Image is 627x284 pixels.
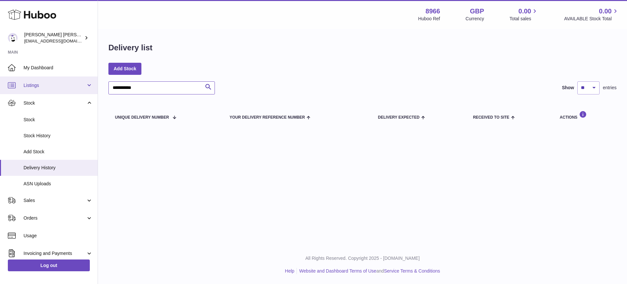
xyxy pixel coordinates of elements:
[24,197,86,204] span: Sales
[24,82,86,89] span: Listings
[24,233,93,239] span: Usage
[378,115,419,120] span: Delivery Expected
[519,7,531,16] span: 0.00
[24,32,83,44] div: [PERSON_NAME] [PERSON_NAME]
[560,111,610,120] div: Actions
[599,7,612,16] span: 0.00
[24,165,93,171] span: Delivery History
[299,268,376,274] a: Website and Dashboard Terms of Use
[24,133,93,139] span: Stock History
[564,16,619,22] span: AVAILABLE Stock Total
[24,250,86,257] span: Invoicing and Payments
[384,268,440,274] a: Service Terms & Conditions
[115,115,169,120] span: Unique Delivery Number
[470,7,484,16] strong: GBP
[108,42,153,53] h1: Delivery list
[473,115,509,120] span: Received to Site
[509,16,539,22] span: Total sales
[24,38,96,43] span: [EMAIL_ADDRESS][DOMAIN_NAME]
[418,16,440,22] div: Huboo Ref
[24,149,93,155] span: Add Stock
[230,115,305,120] span: Your Delivery Reference Number
[603,85,617,91] span: entries
[285,268,295,274] a: Help
[466,16,484,22] div: Currency
[24,117,93,123] span: Stock
[297,268,440,274] li: and
[564,7,619,22] a: 0.00 AVAILABLE Stock Total
[509,7,539,22] a: 0.00 Total sales
[103,255,622,261] p: All Rights Reserved. Copyright 2025 - [DOMAIN_NAME]
[24,215,86,221] span: Orders
[24,181,93,187] span: ASN Uploads
[24,100,86,106] span: Stock
[562,85,574,91] label: Show
[24,65,93,71] span: My Dashboard
[426,7,440,16] strong: 8966
[108,63,141,75] a: Add Stock
[8,33,18,43] img: internalAdmin-8966@internal.huboo.com
[8,259,90,271] a: Log out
